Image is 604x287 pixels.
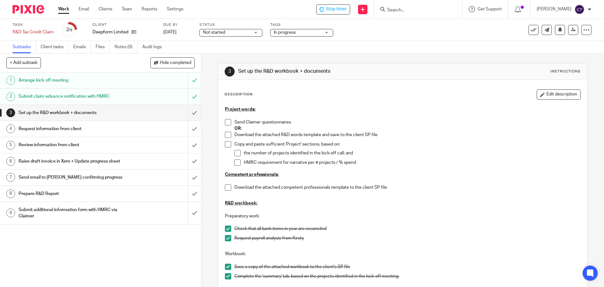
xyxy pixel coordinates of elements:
div: 5 [6,141,15,150]
h1: Arrange kick off meeting [19,76,127,85]
h1: Request information from client [19,124,127,134]
label: Due by [163,22,192,27]
div: Deepform Limited - R&D Tax Credit Claim [316,4,350,14]
small: /9 [69,28,72,32]
h1: Submit claim advance notification with HMRC [19,92,127,101]
a: Email [79,6,89,12]
p: the number of projects identified in the kick-off call; and [244,150,580,156]
label: Status [199,22,262,27]
a: Team [122,6,132,12]
a: Settings [167,6,183,12]
div: 6 [6,157,15,166]
p: Workbook: [225,251,580,257]
span: In progress [274,30,296,35]
a: Emails [73,41,91,53]
h1: Set up the R&D workbook + documents [238,68,416,75]
button: Hide completed [150,57,195,68]
h1: Raise draft invoice in Xero + Update progress sheet [19,157,127,166]
img: svg%3E [574,4,584,14]
h1: Prepare R&D Report [19,189,127,198]
p: Download the attached competent professionals template to the client SP file [234,184,580,191]
p: Download the attached R&D words template and save to the client SP file [234,132,580,138]
a: Audit logs [142,41,166,53]
span: Not started [203,30,225,35]
span: Get Support [478,7,502,11]
div: R&D Tax Credit Claim [13,29,54,35]
p: Description [225,92,253,97]
img: Pixie [13,5,44,14]
div: 9 [6,209,15,217]
p: Save a copy of the attached workbook to the client's SP file [234,264,580,270]
label: Task [13,22,54,27]
div: R&amp;D Tax Credit Claim [13,29,54,35]
p: Deepform Limited [92,29,128,35]
p: HMRC requirement for narrative per # projects / % spend [244,159,580,166]
div: 1 [6,76,15,85]
p: Preparatory work: [225,213,580,219]
p: Request payroll analysis from Kirsty [234,235,580,241]
p: [PERSON_NAME] [537,6,571,12]
h1: Submit additional information form with HMRC via Claimer [19,205,127,221]
button: + Add subtask [6,57,41,68]
h1: Set up the R&D workbook + documents [19,108,127,118]
h1: Send email to [PERSON_NAME] confirming progress [19,173,127,182]
h1: Review information from client [19,140,127,150]
div: 8 [6,189,15,198]
a: Files [96,41,110,53]
input: Search [387,8,443,13]
a: Reports [142,6,157,12]
div: 3 [225,66,235,77]
label: Client [92,22,155,27]
a: Client tasks [41,41,69,53]
u: R&D workbook: [225,201,257,205]
div: 4 [6,124,15,133]
a: Work [58,6,69,12]
p: Complete the 'summary' tab, based on the projects identified in the kick-off meeting. [234,273,580,279]
div: 7 [6,173,15,182]
p: Send Claimer questionnaires [234,119,580,125]
span: [DATE] [163,30,176,34]
label: Tags [270,22,333,27]
button: Edit description [537,89,581,100]
a: Clients [98,6,112,12]
div: Instructions [551,69,581,74]
div: 2 [6,92,15,101]
p: Check that all bank items in year are reconciled [234,226,580,232]
u: Competent professionals: [225,172,279,177]
a: Subtasks [13,41,36,53]
span: Stop timer [326,6,347,13]
p: Copy and paste sufficient 'Project' sections, based on: [234,141,580,147]
u: Project words: [225,107,255,112]
strong: OR: [234,126,242,131]
span: Hide completed [160,60,191,66]
div: 2 [66,26,72,33]
div: 3 [6,108,15,117]
a: Notes (0) [115,41,137,53]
